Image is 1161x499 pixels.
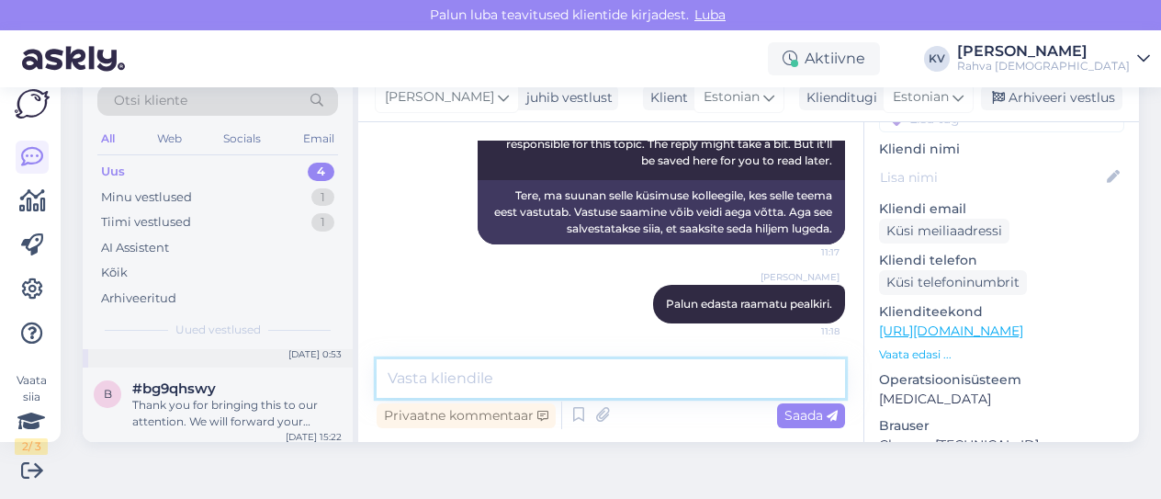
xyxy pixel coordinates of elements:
div: [DATE] 15:22 [286,430,342,444]
div: Privaatne kommentaar [377,403,556,428]
div: 2 / 3 [15,438,48,455]
p: Operatsioonisüsteem [879,370,1124,390]
p: Chrome [TECHNICAL_ID] [879,436,1124,455]
img: Askly Logo [15,89,50,119]
div: juhib vestlust [519,88,613,108]
div: Kõik [101,264,128,282]
span: Palun edasta raamatu pealkiri. [666,297,832,311]
a: [URL][DOMAIN_NAME] [879,323,1023,339]
div: Web [153,127,186,151]
div: All [97,127,118,151]
span: Luba [689,6,731,23]
span: Uued vestlused [175,322,261,338]
div: Arhiveeri vestlus [981,85,1122,110]
span: 11:17 [771,245,840,259]
div: Email [299,127,338,151]
span: Estonian [893,87,949,108]
div: Rahva [DEMOGRAPHIC_DATA] [957,59,1130,74]
div: KV [924,46,950,72]
div: Socials [220,127,265,151]
span: b [104,387,112,401]
div: 1 [311,188,334,207]
div: AI Assistent [101,239,169,257]
div: Tere, ma suunan selle küsimuse kolleegile, kes selle teema eest vastutab. Vastuse saamine võib ve... [478,180,845,244]
span: [PERSON_NAME] [385,87,494,108]
p: Kliendi telefon [879,251,1124,270]
div: Thank you for bringing this to our attention. We will forward your feedback regarding the spellin... [132,397,342,430]
div: Vaata siia [15,372,48,455]
div: Küsi meiliaadressi [879,219,1009,244]
p: Brauser [879,416,1124,436]
div: Uus [101,163,125,181]
div: 4 [308,163,334,181]
span: Estonian [704,87,760,108]
span: Saada [784,407,838,424]
p: Kliendi nimi [879,140,1124,159]
p: Kliendi email [879,199,1124,219]
div: Küsi telefoninumbrit [879,270,1027,295]
span: [PERSON_NAME] [761,270,840,284]
div: Arhiveeritud [101,289,176,308]
div: Klient [643,88,688,108]
span: Otsi kliente [114,91,187,110]
a: [PERSON_NAME]Rahva [DEMOGRAPHIC_DATA] [957,44,1150,74]
p: Vaata edasi ... [879,346,1124,363]
p: [MEDICAL_DATA] [879,390,1124,409]
div: Klienditugi [799,88,877,108]
div: [PERSON_NAME] [957,44,1130,59]
input: Lisa nimi [880,167,1103,187]
span: Hello, I am routing this question to the colleague who is responsible for this topic. The reply m... [506,120,835,167]
div: Tiimi vestlused [101,213,191,232]
span: 11:18 [771,324,840,338]
div: [DATE] 0:53 [288,347,342,361]
div: Minu vestlused [101,188,192,207]
p: Klienditeekond [879,302,1124,322]
span: #bg9qhswy [132,380,216,397]
div: Aktiivne [768,42,880,75]
div: 1 [311,213,334,232]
